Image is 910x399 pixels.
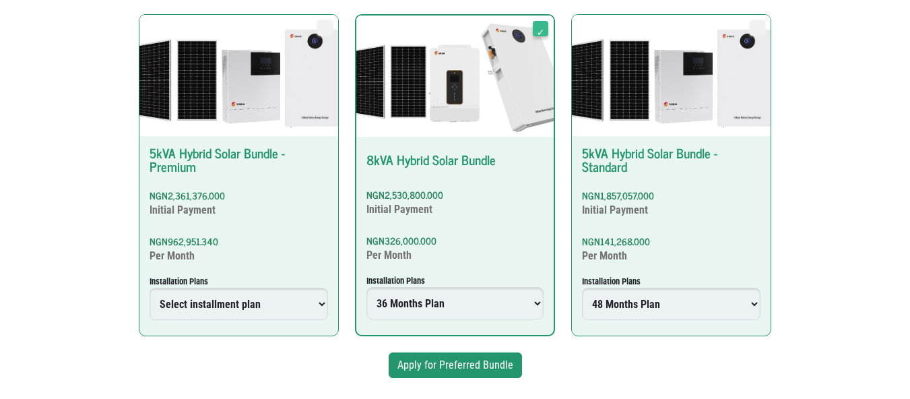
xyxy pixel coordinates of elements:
[582,275,760,288] small: Installation Plans
[150,249,195,262] span: Per Month
[356,16,554,330] label: 8kVA Hybrid Solar Bundle NGN2,530,800.000 Initial Payment NGN326,000.000 Per Month Installation P...
[150,189,328,202] p: NGN2,361,376.000
[582,189,760,202] p: NGN1,857,057.000
[366,287,544,319] select: 8kVA Hybrid Solar Bundle NGN2,530,800.000 Initial Payment NGN326,000.000 Per Month Installation P...
[582,288,760,320] select: 5kVA Hybrid Solar Bundle - Standard NGN1,857,057.000 Initial Payment NGN141,268.000 Per Month Ins...
[366,249,412,262] span: Per Month
[366,274,544,287] small: Installation Plans
[150,146,328,173] p: 5kVA Hybrid Solar Bundle - Premium
[582,146,760,173] p: 5kVA Hybrid Solar Bundle - Standard
[150,288,328,320] select: 5kVA Hybrid Solar Bundle - Premium NGN2,361,376.000 Initial Payment NGN962,951.340 Per Month Inst...
[150,204,216,216] span: Initial Payment
[366,153,544,166] p: 8kVA Hybrid Solar Bundle
[366,188,544,202] p: NGN2,530,800.000
[150,275,328,288] small: Installation Plans
[572,15,771,330] label: 5kVA Hybrid Solar Bundle - Standard NGN1,857,057.000 Initial Payment NGN141,268.000 Per Month Ins...
[366,203,432,216] span: Initial Payment
[389,352,522,378] button: Apply for Preferred Bundle
[582,249,627,262] span: Per Month
[582,235,760,248] p: NGN141,268.000
[139,15,338,330] label: 5kVA Hybrid Solar Bundle - Premium NGN2,361,376.000 Initial Payment NGN962,951.340 Per Month Inst...
[582,204,648,216] span: Initial Payment
[150,235,328,248] p: NGN962,951.340
[366,234,544,247] p: NGN326,000.000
